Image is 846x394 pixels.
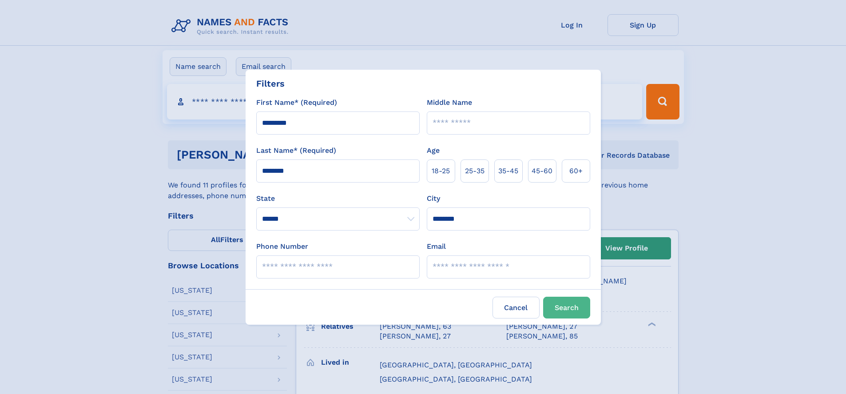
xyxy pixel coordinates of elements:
[256,97,337,108] label: First Name* (Required)
[427,193,440,204] label: City
[256,77,285,90] div: Filters
[256,145,336,156] label: Last Name* (Required)
[427,145,440,156] label: Age
[256,193,420,204] label: State
[256,241,308,252] label: Phone Number
[543,297,590,318] button: Search
[465,166,485,176] span: 25‑35
[427,97,472,108] label: Middle Name
[427,241,446,252] label: Email
[569,166,583,176] span: 60+
[432,166,450,176] span: 18‑25
[493,297,540,318] label: Cancel
[498,166,518,176] span: 35‑45
[532,166,552,176] span: 45‑60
